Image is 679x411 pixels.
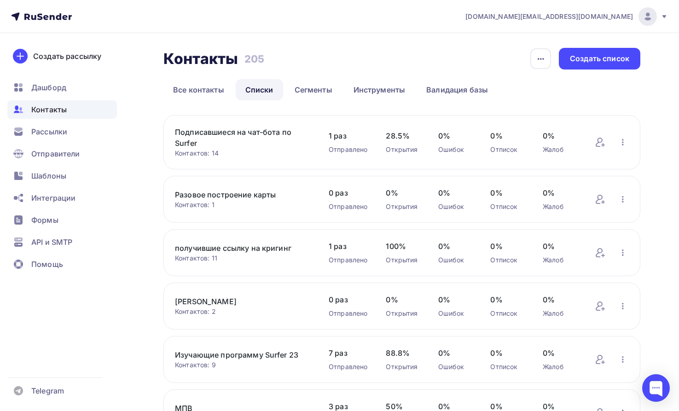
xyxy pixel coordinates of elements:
span: 0% [386,294,420,305]
span: API и SMTP [31,237,72,248]
a: Дашборд [7,78,117,97]
h3: 205 [244,52,264,65]
a: Контакты [7,100,117,119]
a: Шаблоны [7,167,117,185]
a: Рассылки [7,122,117,141]
div: Отправлено [329,202,367,211]
span: 1 раз [329,241,367,252]
div: Открытия [386,202,420,211]
div: Открытия [386,145,420,154]
div: Ошибок [438,202,472,211]
div: Ошибок [438,309,472,318]
span: 0% [490,294,524,305]
div: Отправлено [329,362,367,371]
span: 0% [386,187,420,198]
span: 0% [438,130,472,141]
span: 1 раз [329,130,367,141]
span: 0 раз [329,187,367,198]
a: [PERSON_NAME] [175,296,310,307]
a: Валидация базы [417,79,498,100]
a: Подписавшиеся на чат-бота по Surfer [175,127,310,149]
a: Отправители [7,145,117,163]
span: Шаблоны [31,170,66,181]
div: Отправлено [329,309,367,318]
a: Сегменты [285,79,342,100]
span: 0% [490,241,524,252]
div: Контактов: 9 [175,360,310,370]
a: получившие ссылку на кригинг [175,243,310,254]
div: Отправлено [329,145,367,154]
div: Контактов: 11 [175,254,310,263]
div: Жалоб [543,309,577,318]
span: Telegram [31,385,64,396]
span: Интеграции [31,192,75,203]
div: Открытия [386,309,420,318]
span: 0% [490,130,524,141]
a: Формы [7,211,117,229]
span: 0% [490,187,524,198]
div: Отписок [490,309,524,318]
span: 0% [438,347,472,359]
span: 88.8% [386,347,420,359]
div: Отправлено [329,255,367,265]
span: 0% [490,347,524,359]
a: Разовое построение карты [175,189,310,200]
span: Контакты [31,104,67,115]
span: 28.5% [386,130,420,141]
div: Контактов: 1 [175,200,310,209]
span: [DOMAIN_NAME][EMAIL_ADDRESS][DOMAIN_NAME] [465,12,633,21]
div: Открытия [386,255,420,265]
div: Отписок [490,145,524,154]
div: Создать список [570,53,629,64]
div: Жалоб [543,362,577,371]
div: Контактов: 2 [175,307,310,316]
span: 0% [543,347,577,359]
span: 100% [386,241,420,252]
div: Жалоб [543,145,577,154]
a: Все контакты [163,79,234,100]
a: Списки [236,79,283,100]
span: 0% [543,294,577,305]
h2: Контакты [163,50,238,68]
span: 0% [543,187,577,198]
span: Дашборд [31,82,66,93]
a: Изучающие программу Surfer 23 [175,349,310,360]
div: Создать рассылку [33,51,101,62]
span: 0% [438,241,472,252]
span: 0% [438,294,472,305]
span: 0 раз [329,294,367,305]
div: Отписок [490,255,524,265]
div: Ошибок [438,145,472,154]
span: 7 раз [329,347,367,359]
span: Рассылки [31,126,67,137]
span: Отправители [31,148,80,159]
div: Ошибок [438,362,472,371]
span: Помощь [31,259,63,270]
div: Открытия [386,362,420,371]
div: Контактов: 14 [175,149,310,158]
span: 0% [543,130,577,141]
div: Ошибок [438,255,472,265]
div: Жалоб [543,202,577,211]
div: Отписок [490,202,524,211]
div: Отписок [490,362,524,371]
div: Жалоб [543,255,577,265]
span: Формы [31,214,58,226]
a: Инструменты [344,79,415,100]
span: 0% [438,187,472,198]
a: [DOMAIN_NAME][EMAIL_ADDRESS][DOMAIN_NAME] [465,7,668,26]
span: 0% [543,241,577,252]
